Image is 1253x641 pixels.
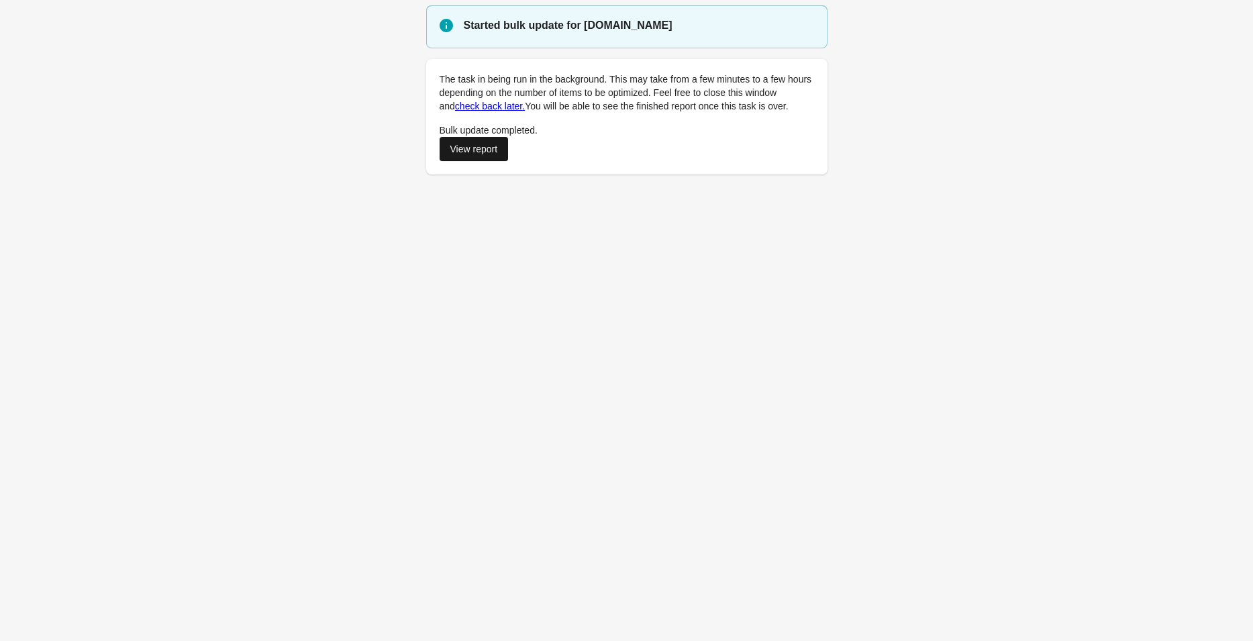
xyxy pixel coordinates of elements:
[440,137,509,161] a: View report
[450,144,498,154] div: View report
[464,17,814,34] p: Started bulk update for [DOMAIN_NAME]
[440,72,814,113] p: The task in being run in the background. This may take from a few minutes to a few hours dependin...
[455,101,525,111] a: check back later.
[440,113,814,161] div: Bulk update completed.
